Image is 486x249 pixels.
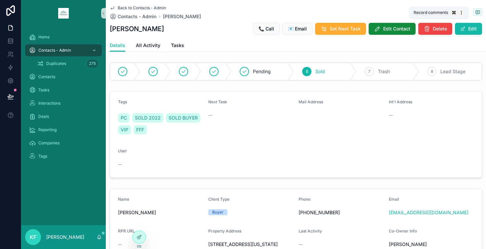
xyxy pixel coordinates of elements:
span: Back to Contacts - Admin [118,5,166,11]
span: KF [30,233,36,241]
span: Next Task [208,99,227,104]
span: 8 [431,69,433,74]
a: Reporting [25,124,102,136]
span: -- [389,112,393,119]
a: SOLD 2022 [132,113,163,123]
span: Pending [253,68,271,75]
a: Tasks [171,39,184,53]
div: Buyer [212,209,223,215]
span: FFF [136,126,144,133]
h1: [PERSON_NAME] [110,24,164,33]
span: Edit Contact [383,25,410,32]
span: Contacts [38,74,55,79]
span: Contacts - Admin [38,48,71,53]
a: [PERSON_NAME] [163,13,201,20]
span: Deals [38,114,49,119]
a: Back to Contacts - Admin [110,5,166,11]
a: Details [110,39,125,52]
span: Client Type [208,197,229,202]
span: Tags [118,99,127,104]
button: 📧 Email [282,23,312,35]
button: 📞 Call [253,23,280,35]
span: Tags [38,154,47,159]
span: -- [299,241,303,248]
span: Tasks [38,87,49,93]
div: scrollable content [21,26,106,171]
span: Email [389,197,399,202]
a: Interactions [25,97,102,109]
span: 📞 Call [259,25,274,32]
a: Contacts [25,71,102,83]
span: RPR URL [118,228,135,233]
span: Interactions [38,101,61,106]
span: Phone [299,197,310,202]
span: Trash [378,68,390,75]
img: App logo [58,8,69,19]
span: Delete [433,25,447,32]
span: All Activity [136,42,160,49]
span: Reporting [38,127,57,132]
a: Home [25,31,102,43]
span: Lead Stage [440,68,466,75]
span: Set Next Task [330,25,361,32]
a: PC [118,113,130,123]
span: Name [118,197,129,202]
span: -- [118,161,122,168]
span: Home [38,34,50,40]
a: SOLD BUYER [166,113,200,123]
span: PC [121,115,127,121]
a: Duplicates275 [33,58,102,70]
span: 📧 Email [288,25,307,32]
a: Companies [25,137,102,149]
span: Int'l Address [389,99,412,104]
a: All Activity [136,39,160,53]
a: [EMAIL_ADDRESS][DOMAIN_NAME] [389,209,468,216]
span: User [118,148,127,153]
button: Edit [455,23,482,35]
button: Edit Contact [369,23,416,35]
span: -- [118,241,122,248]
span: [STREET_ADDRESS][US_STATE] [208,241,293,248]
span: [PERSON_NAME] [118,209,203,216]
span: SOLD BUYER [169,115,198,121]
a: Tags [25,150,102,162]
span: Details [110,42,125,49]
span: Contacts - Admin [118,13,156,20]
span: 6 [306,69,308,74]
span: Tasks [171,42,184,49]
span: Property Address [208,228,241,233]
button: Delete [418,23,452,35]
a: Contacts - Admin [110,13,156,20]
span: Co-Owner Info [389,228,417,233]
a: FFF [134,125,147,134]
span: Last Activity [299,228,322,233]
a: Contacts - Admin [25,44,102,56]
span: [PHONE_NUMBER] [299,209,384,216]
p: [PERSON_NAME] [46,234,84,240]
span: SOLD 2022 [135,115,161,121]
a: Tasks [25,84,102,96]
span: Companies [38,140,60,146]
a: VIP [118,125,131,134]
span: Mail Address [299,99,323,104]
button: Set Next Task [315,23,366,35]
span: Duplicates [46,61,66,66]
span: 7 [368,69,371,74]
span: -- [208,112,212,119]
span: Record comments [414,10,448,15]
div: 275 [87,60,98,68]
span: Sold [315,68,325,75]
span: ] [459,10,464,15]
a: Deals [25,111,102,123]
span: VIP [121,126,128,133]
